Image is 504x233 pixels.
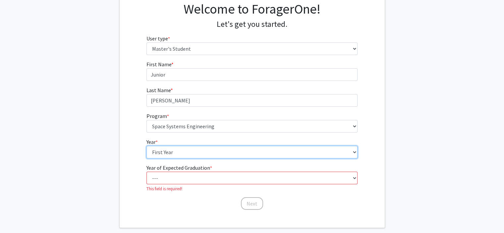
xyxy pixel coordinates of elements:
[241,197,263,210] button: Next
[146,186,358,192] p: This field is required!
[146,1,358,17] h1: Welcome to ForagerOne!
[146,138,158,146] label: Year
[146,87,171,93] span: Last Name
[146,112,169,120] label: Program
[146,61,171,68] span: First Name
[146,34,170,42] label: User type
[5,203,28,228] iframe: Chat
[146,20,358,29] h4: Let's get you started.
[146,164,212,172] label: Year of Expected Graduation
